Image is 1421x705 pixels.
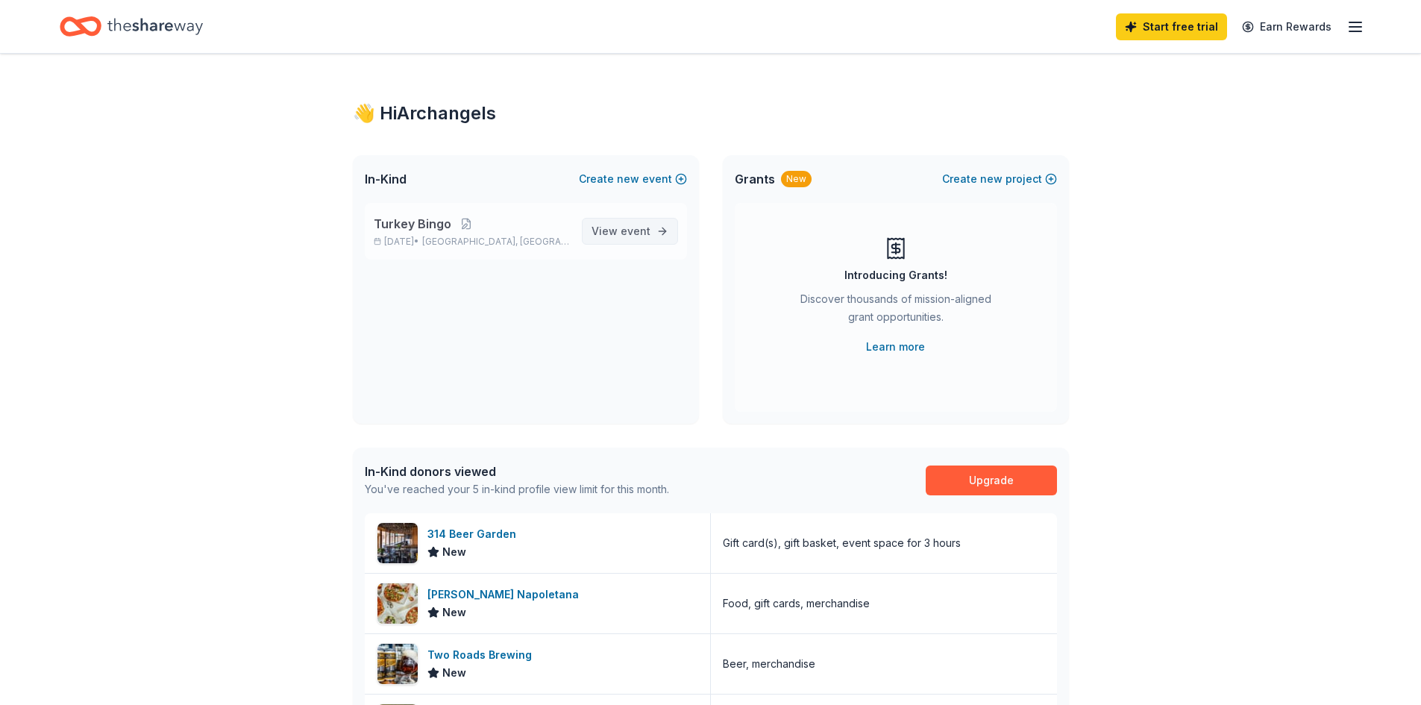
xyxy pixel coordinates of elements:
img: Image for Frank Pepe Pizzeria Napoletana [377,583,418,624]
div: Gift card(s), gift basket, event space for 3 hours [723,534,961,552]
span: new [617,170,639,188]
img: Image for 314 Beer Garden [377,523,418,563]
div: Discover thousands of mission-aligned grant opportunities. [794,290,997,332]
span: Grants [735,170,775,188]
span: New [442,604,466,621]
span: [GEOGRAPHIC_DATA], [GEOGRAPHIC_DATA] [422,236,569,248]
div: [PERSON_NAME] Napoletana [427,586,585,604]
div: New [781,171,812,187]
div: Two Roads Brewing [427,646,538,664]
a: Upgrade [926,466,1057,495]
div: Introducing Grants! [844,266,947,284]
button: Createnewproject [942,170,1057,188]
a: Start free trial [1116,13,1227,40]
p: [DATE] • [374,236,570,248]
img: Image for Two Roads Brewing [377,644,418,684]
div: 👋 Hi Archangels [353,101,1069,125]
div: You've reached your 5 in-kind profile view limit for this month. [365,480,669,498]
span: Turkey Bingo [374,215,451,233]
a: Home [60,9,203,44]
span: In-Kind [365,170,407,188]
button: Createnewevent [579,170,687,188]
span: New [442,664,466,682]
div: Food, gift cards, merchandise [723,595,870,612]
div: Beer, merchandise [723,655,815,673]
span: new [980,170,1003,188]
div: 314 Beer Garden [427,525,522,543]
span: View [592,222,650,240]
a: View event [582,218,678,245]
div: In-Kind donors viewed [365,463,669,480]
a: Learn more [866,338,925,356]
a: Earn Rewards [1233,13,1340,40]
span: New [442,543,466,561]
span: event [621,225,650,237]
